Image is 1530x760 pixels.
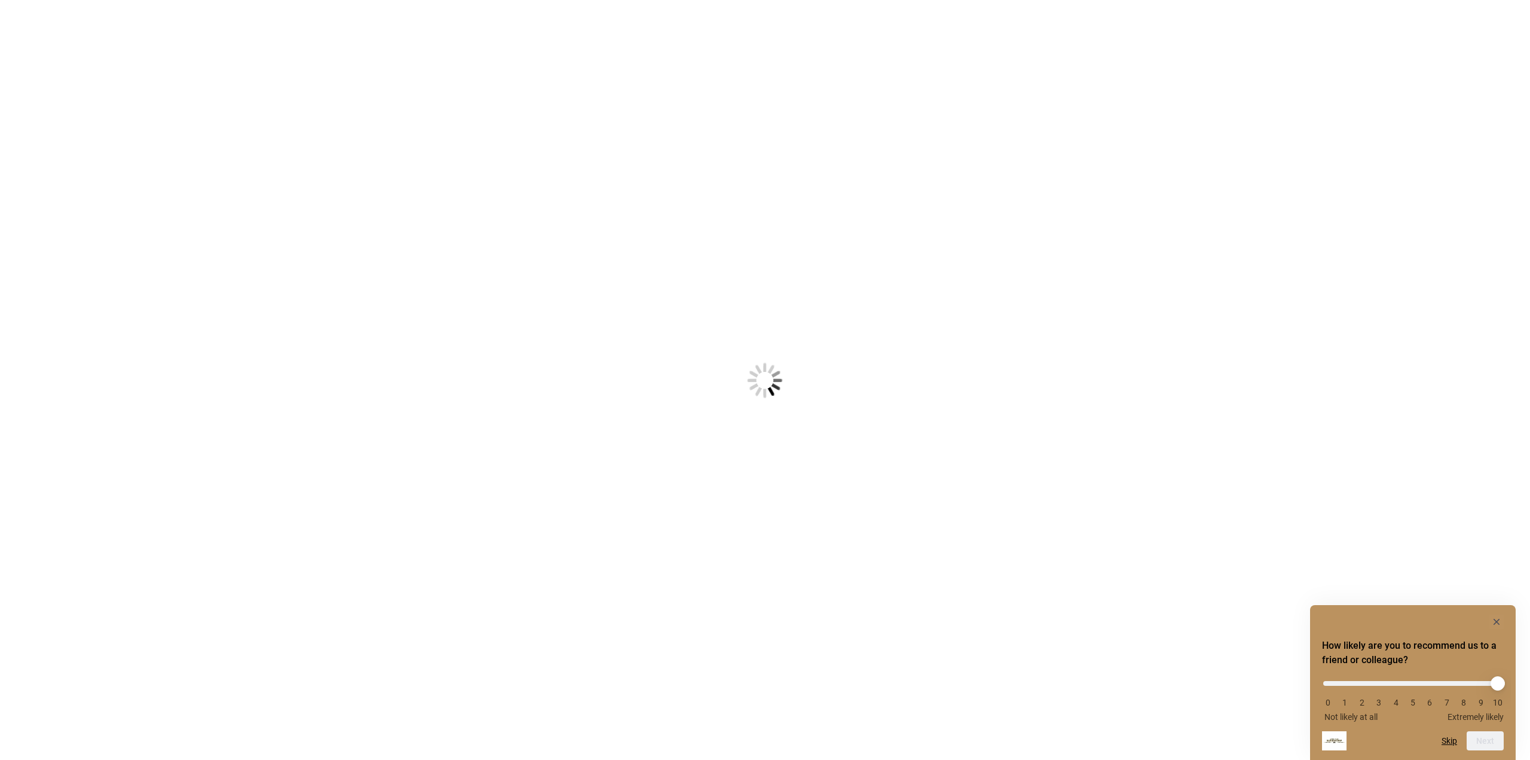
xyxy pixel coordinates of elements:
[1448,712,1504,722] span: Extremely likely
[1356,698,1368,707] li: 2
[1407,698,1419,707] li: 5
[1467,731,1504,750] button: Next question
[1322,639,1504,667] h2: How likely are you to recommend us to a friend or colleague? Select an option from 0 to 10, with ...
[1475,698,1487,707] li: 9
[1458,698,1470,707] li: 8
[1492,698,1504,707] li: 10
[1322,615,1504,750] div: How likely are you to recommend us to a friend or colleague? Select an option from 0 to 10, with ...
[1441,698,1453,707] li: 7
[1339,698,1351,707] li: 1
[1324,712,1378,722] span: Not likely at all
[1390,698,1402,707] li: 4
[1424,698,1436,707] li: 6
[1373,698,1385,707] li: 3
[1489,615,1504,629] button: Hide survey
[1322,698,1334,707] li: 0
[1322,672,1504,722] div: How likely are you to recommend us to a friend or colleague? Select an option from 0 to 10, with ...
[688,304,841,457] img: Loading
[1442,736,1457,746] button: Skip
